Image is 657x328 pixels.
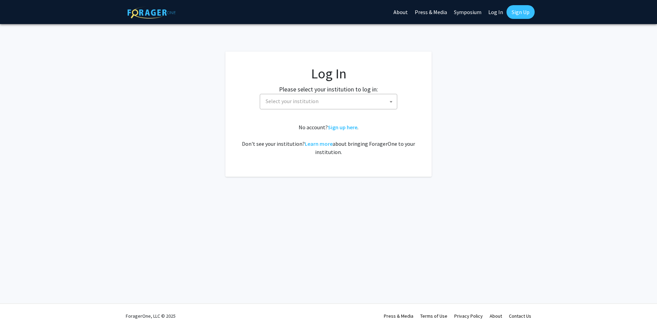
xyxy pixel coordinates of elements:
[420,313,447,319] a: Terms of Use
[239,123,418,156] div: No account? . Don't see your institution? about bringing ForagerOne to your institution.
[384,313,413,319] a: Press & Media
[328,124,357,131] a: Sign up here
[126,304,176,328] div: ForagerOne, LLC © 2025
[279,85,378,94] label: Please select your institution to log in:
[260,94,397,109] span: Select your institution
[266,98,319,105] span: Select your institution
[127,7,176,19] img: ForagerOne Logo
[509,313,531,319] a: Contact Us
[305,140,333,147] a: Learn more about bringing ForagerOne to your institution
[263,94,397,108] span: Select your institution
[239,65,418,82] h1: Log In
[490,313,502,319] a: About
[506,5,535,19] a: Sign Up
[454,313,483,319] a: Privacy Policy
